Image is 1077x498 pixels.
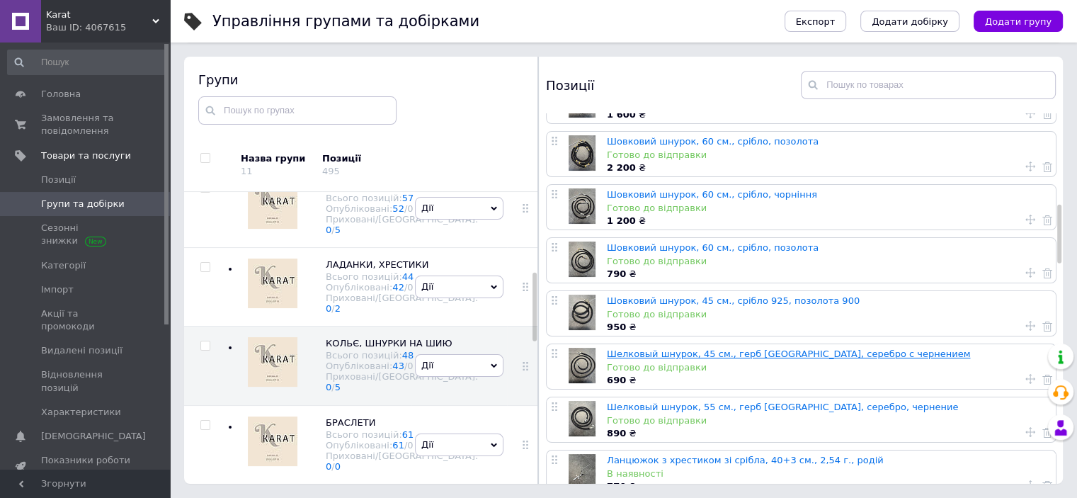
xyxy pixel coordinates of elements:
img: БРАСЛЕТИ [248,417,297,466]
span: Дії [421,281,433,292]
div: Приховані/[GEOGRAPHIC_DATA]: [326,451,478,472]
div: Готово до відправки [607,361,1049,374]
div: Готово до відправки [607,308,1049,321]
a: 5 [335,382,341,392]
a: Видалити товар [1042,426,1052,438]
b: 790 [607,268,626,279]
a: 61 [392,440,404,451]
div: 0 [407,361,413,371]
img: КОЛЬЄ, ШНУРКИ НА ШИЮ [248,337,297,387]
span: Імпорт [41,283,74,296]
span: / [331,225,341,235]
div: Опубліковані: [326,203,478,214]
a: 0 [326,382,331,392]
a: 5 [335,225,341,235]
span: Дії [421,439,433,450]
span: Показники роботи компанії [41,454,131,480]
span: Дії [421,360,433,370]
div: 0 [407,203,413,214]
a: 42 [392,282,404,293]
input: Пошук по групах [198,96,397,125]
a: 52 [392,203,404,214]
div: 0 [407,440,413,451]
span: Акції та промокоди [41,307,131,333]
span: Групи та добірки [41,198,125,210]
span: / [404,203,414,214]
img: ЛАНЦЮЖКИ [248,179,297,229]
span: / [331,303,341,314]
div: ₴ [607,268,1049,281]
a: 0 [335,461,341,472]
div: ₴ [607,108,1049,121]
span: ЛАДАНКИ, ХРЕСТИКИ [326,259,428,270]
div: Опубліковані: [326,440,478,451]
a: Видалити товар [1042,479,1052,492]
span: Дії [421,203,433,213]
span: Товари та послуги [41,149,131,162]
a: 0 [326,303,331,314]
button: Експорт [785,11,847,32]
a: Видалити товар [1042,373,1052,385]
a: Шовковий шнурок, 60 см., срібло, чорніння [607,189,817,200]
div: ₴ [607,215,1049,227]
span: КОЛЬЄ, ШНУРКИ НА ШИЮ [326,338,452,349]
span: Додати групу [985,16,1052,27]
span: Karat [46,9,152,21]
span: Категорії [41,259,86,272]
span: / [404,282,414,293]
span: Додати добірку [872,16,948,27]
a: 48 [402,350,414,361]
b: 950 [607,322,626,332]
div: Позиції [322,152,443,165]
div: 0 [407,282,413,293]
div: Позиції [546,71,801,99]
a: Шелковый шнурок, 55 см., герб [GEOGRAPHIC_DATA], серебро, чернение [607,402,958,412]
span: Замовлення та повідомлення [41,112,131,137]
a: Видалити товар [1042,266,1052,279]
a: 57 [402,193,414,203]
div: 495 [322,166,340,176]
a: Шелковый шнурок, 45 см., герб [GEOGRAPHIC_DATA], серебро с чернением [607,349,970,359]
div: Всього позицій: [326,429,478,440]
div: ₴ [607,374,1049,387]
b: 1 200 [607,215,636,226]
div: Всього позицій: [326,350,478,361]
a: 61 [402,429,414,440]
a: Шовковий шнурок, 45 см., срібло 925, позолота 900 [607,295,860,306]
a: 0 [326,225,331,235]
span: / [404,361,414,371]
a: 44 [402,271,414,282]
b: 1 600 [607,109,636,120]
span: [DEMOGRAPHIC_DATA] [41,430,146,443]
div: Всього позицій: [326,193,478,203]
a: Шовковий шнурок, 60 см., срібло, позолота [607,136,819,147]
button: Додати групу [974,11,1063,32]
div: ₴ [607,162,1049,174]
span: Експорт [796,16,836,27]
div: Ваш ID: 4067615 [46,21,170,34]
div: Назва групи [241,152,312,165]
a: Видалити товар [1042,213,1052,226]
b: 690 [607,375,626,385]
a: 2 [335,303,341,314]
div: Приховані/[GEOGRAPHIC_DATA]: [326,371,478,392]
span: / [331,382,341,392]
a: Видалити товар [1042,319,1052,332]
b: 770 [607,481,626,492]
div: Опубліковані: [326,282,478,293]
b: 2 200 [607,162,636,173]
span: Характеристики [41,406,121,419]
a: Видалити товар [1042,107,1052,120]
div: В наявності [607,468,1049,480]
span: БРАСЛЕТИ [326,417,375,428]
span: Сезонні знижки [41,222,131,247]
div: Групи [198,71,524,89]
span: Видалені позиції [41,344,122,357]
div: Готово до відправки [607,414,1049,427]
h1: Управління групами та добірками [212,13,479,30]
div: Готово до відправки [607,255,1049,268]
a: 43 [392,361,404,371]
span: Відновлення позицій [41,368,131,394]
div: Приховані/[GEOGRAPHIC_DATA]: [326,214,478,235]
button: Додати добірку [860,11,959,32]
